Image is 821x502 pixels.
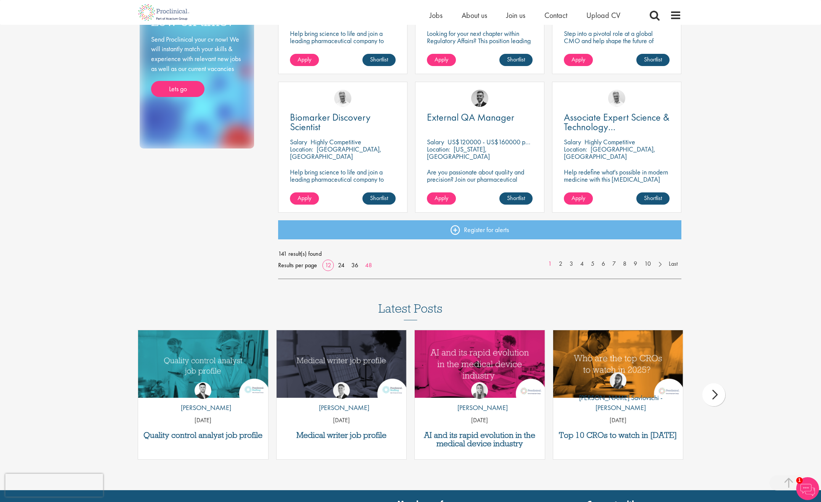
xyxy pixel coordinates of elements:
[290,30,396,66] p: Help bring science to life and join a leading pharmaceutical company to play a key role in delive...
[290,137,307,146] span: Salary
[290,113,396,132] a: Biomarker Discovery Scientist
[571,194,585,202] span: Apply
[280,431,403,439] a: Medical writer job profile
[138,416,268,425] p: [DATE]
[586,10,620,20] a: Upload CV
[415,330,545,398] img: AI and Its Impact on the Medical Device Industry | Proclinical
[598,260,609,268] a: 6
[277,330,407,398] a: Link to a post
[462,10,487,20] span: About us
[427,113,533,122] a: External QA Manager
[290,168,396,205] p: Help bring science to life and join a leading pharmaceutical company to play a key role in delive...
[427,54,456,66] a: Apply
[702,383,725,406] div: next
[630,260,641,268] a: 9
[290,145,382,161] p: [GEOGRAPHIC_DATA], [GEOGRAPHIC_DATA]
[313,403,369,413] p: [PERSON_NAME]
[138,330,268,398] a: Link to a post
[322,261,334,269] a: 12
[557,431,679,439] a: Top 10 CROs to watch in [DATE]
[427,145,490,161] p: [US_STATE], [GEOGRAPHIC_DATA]
[609,260,620,268] a: 7
[427,192,456,205] a: Apply
[564,168,670,190] p: Help redefine what's possible in modern medicine with this [MEDICAL_DATA] Associate Expert Scienc...
[587,260,598,268] a: 5
[427,137,444,146] span: Salary
[471,90,488,107] img: Alex Bill
[362,192,396,205] a: Shortlist
[142,431,264,439] a: Quality control analyst job profile
[415,416,545,425] p: [DATE]
[564,113,670,132] a: Associate Expert Science & Technology ([MEDICAL_DATA])
[555,260,566,268] a: 2
[427,111,514,124] span: External QA Manager
[151,14,243,29] h3: Low on time?
[278,260,317,271] span: Results per page
[544,260,555,268] a: 1
[278,248,682,260] span: 141 result(s) found
[427,168,533,205] p: Are you passionate about quality and precision? Join our pharmaceutical client and help ensure to...
[277,416,407,425] p: [DATE]
[430,10,443,20] a: Jobs
[277,330,407,398] img: Medical writer job profile
[415,330,545,398] a: Link to a post
[311,137,361,146] p: Highly Competitive
[290,111,370,133] span: Biomarker Discovery Scientist
[576,260,588,268] a: 4
[636,54,670,66] a: Shortlist
[151,34,243,97] div: Send Proclinical your cv now! We will instantly match your skills & experience with relevant new ...
[553,330,683,398] img: Top 10 CROs 2025 | Proclinical
[333,382,350,399] img: George Watson
[138,330,268,398] img: quality control analyst job profile
[195,382,211,399] img: Joshua Godden
[313,382,369,416] a: George Watson [PERSON_NAME]
[298,194,311,202] span: Apply
[448,137,549,146] p: US$120000 - US$160000 per annum
[553,372,683,416] a: Theodora Savlovschi - Wicks [PERSON_NAME] Savlovschi - [PERSON_NAME]
[334,90,351,107] img: Joshua Bye
[290,192,319,205] a: Apply
[499,54,533,66] a: Shortlist
[435,194,448,202] span: Apply
[151,81,204,97] a: Lets go
[553,393,683,412] p: [PERSON_NAME] Savlovschi - [PERSON_NAME]
[298,55,311,63] span: Apply
[5,474,103,497] iframe: reCAPTCHA
[175,403,231,413] p: [PERSON_NAME]
[499,192,533,205] a: Shortlist
[378,302,443,320] h3: Latest Posts
[278,220,682,239] a: Register for alerts
[564,30,670,52] p: Step into a pivotal role at a global CMO and help shape the future of healthcare manufacturing.
[564,54,593,66] a: Apply
[584,137,635,146] p: Highly Competitive
[564,145,587,153] span: Location:
[435,55,448,63] span: Apply
[619,260,630,268] a: 8
[427,30,533,59] p: Looking for your next chapter within Regulatory Affairs? This position leading projects and worki...
[636,192,670,205] a: Shortlist
[506,10,525,20] a: Join us
[452,403,508,413] p: [PERSON_NAME]
[290,145,313,153] span: Location:
[362,261,375,269] a: 48
[564,137,581,146] span: Salary
[553,416,683,425] p: [DATE]
[564,111,670,143] span: Associate Expert Science & Technology ([MEDICAL_DATA])
[362,54,396,66] a: Shortlist
[796,477,803,484] span: 1
[290,54,319,66] a: Apply
[796,477,819,500] img: Chatbot
[665,260,681,268] a: Last
[419,431,541,448] a: AI and its rapid evolution in the medical device industry
[471,382,488,399] img: Hannah Burke
[608,90,625,107] img: Joshua Bye
[175,382,231,416] a: Joshua Godden [PERSON_NAME]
